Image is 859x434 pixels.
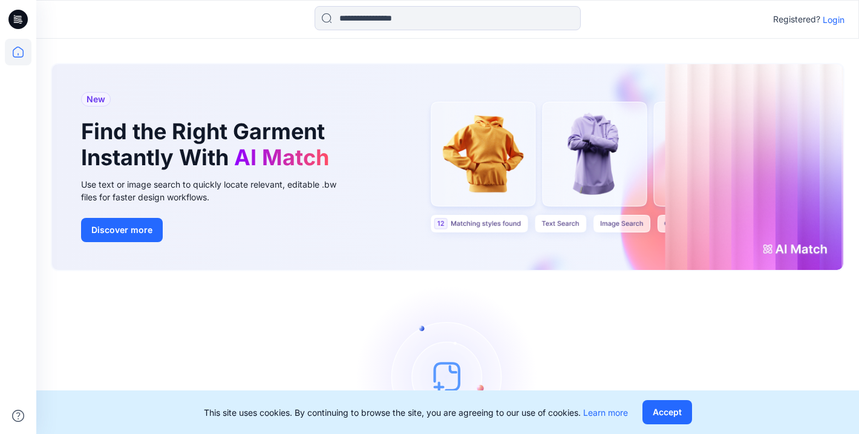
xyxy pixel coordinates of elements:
p: Login [823,13,844,26]
a: Learn more [583,407,628,418]
p: This site uses cookies. By continuing to browse the site, you are agreeing to our use of cookies. [204,406,628,419]
button: Discover more [81,218,163,242]
h1: Find the Right Garment Instantly With [81,119,335,171]
button: Accept [642,400,692,424]
span: AI Match [234,144,329,171]
span: New [87,92,105,107]
p: Registered? [773,12,820,27]
div: Use text or image search to quickly locate relevant, editable .bw files for faster design workflows. [81,178,353,203]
